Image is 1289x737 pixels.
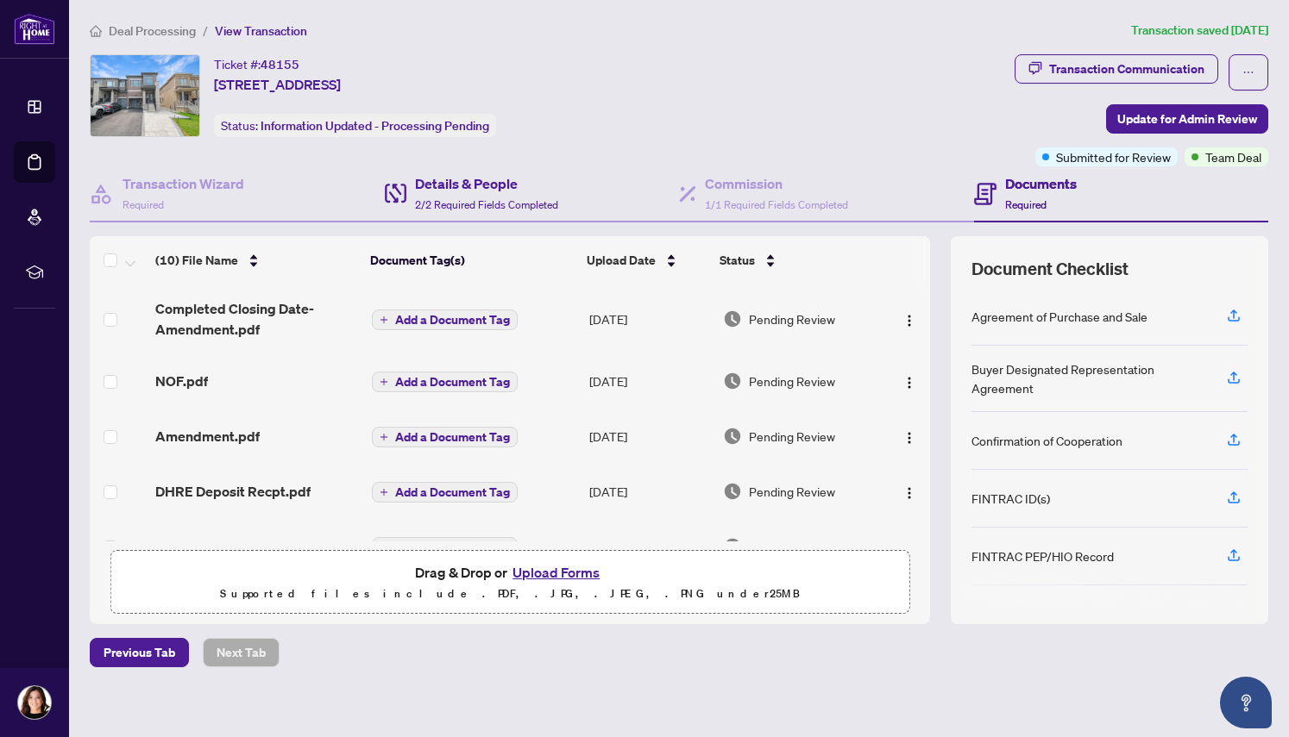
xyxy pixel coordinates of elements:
span: Update for Admin Review [1117,105,1257,133]
span: [STREET_ADDRESS] [214,74,341,95]
span: Required [1005,198,1047,211]
td: [DATE] [582,409,716,464]
button: Add a Document Tag [372,427,518,447]
button: Upload Forms [507,561,605,584]
td: [DATE] [582,519,716,574]
img: Logo [902,377,916,390]
span: Pending Review [749,482,835,501]
span: Status [720,251,755,270]
button: Transaction Communication [1015,54,1218,84]
span: Amendment.pdf [155,426,260,447]
span: plus [380,433,388,441]
span: Pending Review [749,372,835,390]
button: Add a Document Tag [372,309,518,330]
span: Pending Review [749,427,835,446]
button: Logo [896,305,923,333]
img: Document Status [723,309,742,328]
img: Document Status [723,372,742,390]
button: Add a Document Tag [372,371,518,393]
span: Submitted for Review [1056,147,1171,166]
span: (10) File Name [155,251,238,270]
span: ellipsis [1242,66,1254,78]
span: Team Deal [1205,147,1261,166]
td: [DATE] [582,353,716,409]
h4: Documents [1005,173,1077,194]
button: Logo [896,478,923,505]
button: Next Tab [203,638,280,667]
div: FINTRAC ID(s) [971,489,1050,508]
img: Logo [902,487,916,501]
img: Logo [902,315,916,328]
button: Logo [896,533,923,560]
div: Buyer Designated Representation Agreement [971,359,1206,397]
span: Drag & Drop orUpload FormsSupported files include .PDF, .JPG, .JPEG, .PNG under25MB [111,551,909,615]
div: Agreement of Purchase and Sale [971,307,1148,326]
button: Open asap [1220,677,1272,728]
div: FINTRAC PEP/HIO Record [971,547,1114,565]
div: Ticket #: [214,54,299,74]
button: Update for Admin Review [1106,104,1268,134]
img: Profile Icon [18,686,51,719]
img: Document Status [723,537,742,556]
img: logo [14,13,55,45]
h4: Transaction Wizard [123,173,244,194]
span: Add a Document Tag [395,376,510,388]
button: Add a Document Tag [372,536,518,559]
td: [DATE] [582,464,716,519]
span: Required [123,198,164,211]
img: Document Status [723,482,742,501]
span: plus [380,488,388,497]
span: Upload Date [587,251,656,270]
button: Previous Tab [90,638,189,667]
span: 1/1 Required Fields Completed [705,198,848,211]
button: Add a Document Tag [372,482,518,503]
th: Status [713,236,878,284]
span: Add a Document Tag [395,314,510,326]
div: Transaction Communication [1049,55,1204,83]
img: Document Status [723,427,742,446]
th: (10) File Name [148,236,363,284]
span: Completed Closing Date-Amendment.pdf [155,298,357,340]
p: Supported files include .PDF, .JPG, .JPEG, .PNG under 25 MB [122,584,898,604]
span: plus [380,315,388,324]
span: 300-Buyer Rep.pdf [155,536,276,557]
button: Add a Document Tag [372,372,518,392]
span: Pending Review [749,537,835,556]
img: Logo [902,432,916,446]
span: Add a Document Tag [395,431,510,443]
button: Add a Document Tag [372,309,518,331]
div: Confirmation of Cooperation [971,431,1122,450]
span: Pending Review [749,309,835,328]
span: plus [380,378,388,386]
th: Upload Date [580,236,713,284]
span: Deal Processing [109,23,196,39]
button: Add a Document Tag [372,537,518,558]
th: Document Tag(s) [363,236,580,284]
span: Drag & Drop or [415,561,605,584]
span: Document Checklist [971,257,1129,281]
span: home [90,25,102,37]
button: Logo [896,422,923,450]
li: / [203,21,208,41]
td: [DATE] [582,284,716,353]
span: Add a Document Tag [395,541,510,553]
span: DHRE Deposit Recpt.pdf [155,481,311,502]
span: 48155 [261,57,299,72]
h4: Details & People [415,173,558,194]
button: Add a Document Tag [372,481,518,503]
span: Add a Document Tag [395,486,510,498]
img: IMG-N12310702_1.jpg [91,55,199,136]
span: NOF.pdf [155,371,208,391]
span: Information Updated - Processing Pending [261,118,489,134]
span: 2/2 Required Fields Completed [415,198,558,211]
article: Transaction saved [DATE] [1131,21,1268,41]
button: Add a Document Tag [372,426,518,448]
span: Previous Tab [104,639,175,666]
h4: Commission [705,173,848,194]
button: Logo [896,367,923,395]
div: Status: [214,114,496,137]
span: View Transaction [215,23,307,39]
